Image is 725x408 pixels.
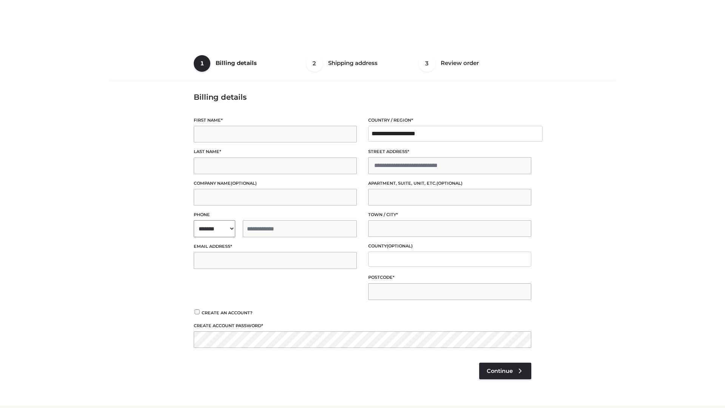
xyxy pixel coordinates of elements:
span: Review order [441,59,479,66]
label: Phone [194,211,357,218]
span: Create an account? [202,310,253,315]
span: 3 [419,55,435,72]
label: Company name [194,180,357,187]
span: 1 [194,55,210,72]
span: 2 [306,55,323,72]
span: Shipping address [328,59,378,66]
span: Continue [487,368,513,374]
span: (optional) [231,181,257,186]
span: (optional) [387,243,413,249]
label: Apartment, suite, unit, etc. [368,180,531,187]
label: Country / Region [368,117,531,124]
input: Create an account? [194,309,201,314]
label: Postcode [368,274,531,281]
label: Last name [194,148,357,155]
label: Town / City [368,211,531,218]
label: Street address [368,148,531,155]
label: Email address [194,243,357,250]
span: (optional) [437,181,463,186]
label: County [368,243,531,250]
h3: Billing details [194,93,531,102]
a: Continue [479,363,531,379]
label: First name [194,117,357,124]
label: Create account password [194,322,531,329]
span: Billing details [216,59,257,66]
